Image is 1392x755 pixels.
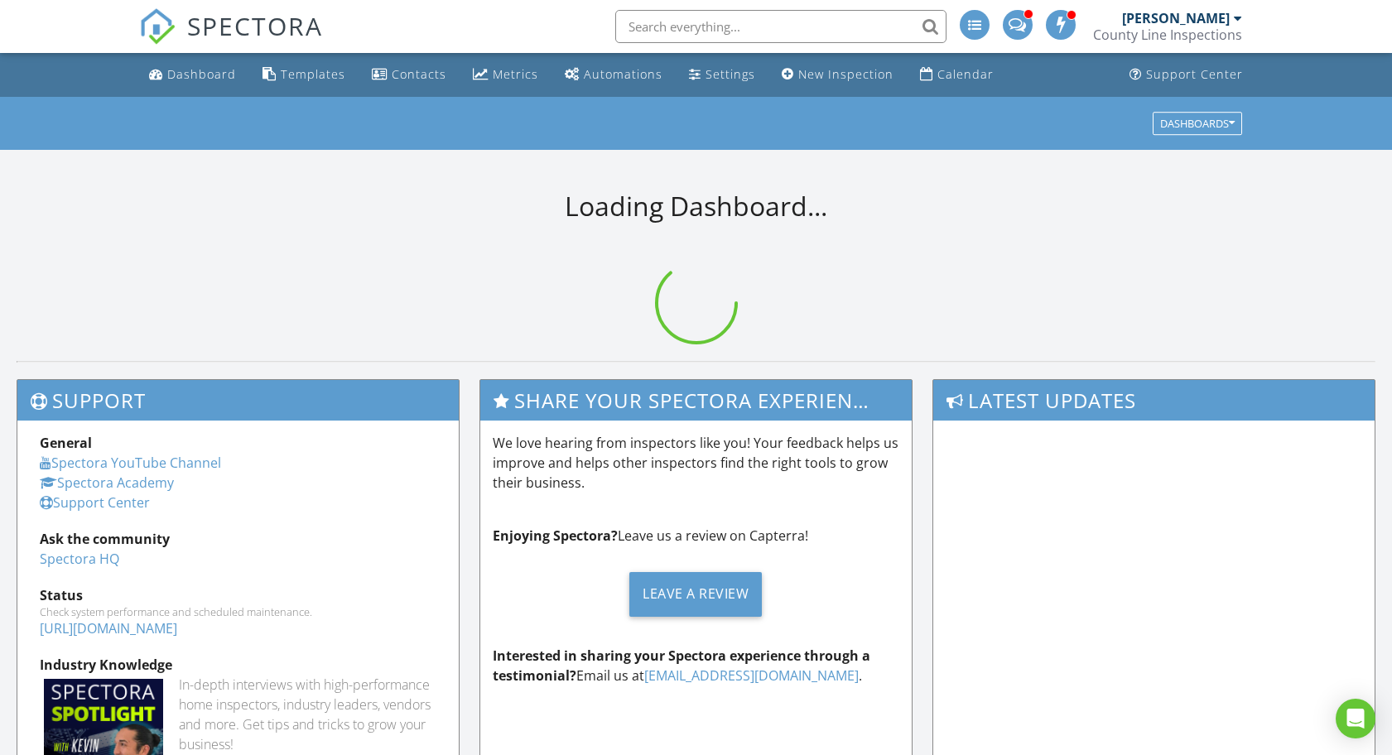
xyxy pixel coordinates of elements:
strong: Enjoying Spectora? [493,527,618,545]
div: Open Intercom Messenger [1336,699,1375,738]
div: Calendar [937,66,994,82]
a: Calendar [913,60,1000,90]
a: Dashboard [142,60,243,90]
a: Templates [256,60,352,90]
h3: Share Your Spectora Experience [480,380,912,421]
h3: Latest Updates [933,380,1375,421]
a: Metrics [466,60,545,90]
span: SPECTORA [187,8,323,43]
p: Leave us a review on Capterra! [493,526,899,546]
a: SPECTORA [139,22,323,57]
div: New Inspection [798,66,893,82]
p: We love hearing from inspectors like you! Your feedback helps us improve and helps other inspecto... [493,433,899,493]
a: Contacts [365,60,453,90]
a: Settings [682,60,762,90]
div: Settings [706,66,755,82]
a: Spectora Academy [40,474,174,492]
div: Industry Knowledge [40,655,436,675]
div: Leave a Review [629,572,762,617]
a: Support Center [40,493,150,512]
h3: Support [17,380,459,421]
a: Leave a Review [493,559,899,629]
div: In-depth interviews with high-performance home inspectors, industry leaders, vendors and more. Ge... [179,675,436,754]
strong: General [40,434,92,452]
a: New Inspection [775,60,900,90]
div: Dashboards [1160,118,1235,129]
div: [PERSON_NAME] [1122,10,1230,26]
div: Support Center [1146,66,1243,82]
a: Support Center [1123,60,1250,90]
div: Check system performance and scheduled maintenance. [40,605,436,618]
div: Status [40,585,436,605]
strong: Interested in sharing your Spectora experience through a testimonial? [493,647,870,685]
div: Metrics [493,66,538,82]
div: Automations [584,66,662,82]
div: Dashboard [167,66,236,82]
img: The Best Home Inspection Software - Spectora [139,8,176,45]
p: Email us at . [493,646,899,685]
a: [EMAIL_ADDRESS][DOMAIN_NAME] [644,666,859,685]
a: Spectora YouTube Channel [40,454,221,472]
div: Ask the community [40,529,436,549]
div: Contacts [392,66,446,82]
div: Templates [281,66,345,82]
div: County Line Inspections [1093,26,1242,43]
button: Dashboards [1153,112,1242,135]
a: Automations (Advanced) [558,60,669,90]
a: Spectora HQ [40,550,119,568]
input: Search everything... [615,10,946,43]
a: [URL][DOMAIN_NAME] [40,619,177,637]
